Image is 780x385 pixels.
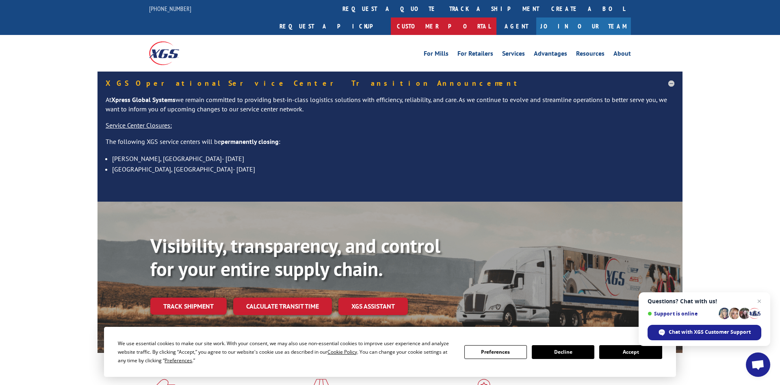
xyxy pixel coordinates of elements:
[118,339,454,365] div: We use essential cookies to make our site work. With your consent, we may also use non-essential ...
[221,137,279,146] strong: permanently closing
[150,233,440,282] b: Visibility, transparency, and control for your entire supply chain.
[106,80,674,87] h5: XGS Operational Service Center Transition Announcement
[391,17,496,35] a: Customer Portal
[233,298,332,315] a: Calculate transit time
[112,153,674,164] li: [PERSON_NAME], [GEOGRAPHIC_DATA]- [DATE]
[534,50,567,59] a: Advantages
[536,17,631,35] a: Join Our Team
[496,17,536,35] a: Agent
[457,50,493,59] a: For Retailers
[746,352,770,377] a: Open chat
[106,121,172,129] u: Service Center Closures:
[338,298,408,315] a: XGS ASSISTANT
[502,50,525,59] a: Services
[648,311,716,317] span: Support is online
[327,348,357,355] span: Cookie Policy
[532,345,594,359] button: Decline
[106,95,674,121] p: At we remain committed to providing best-in-class logistics solutions with efficiency, reliabilit...
[104,327,676,377] div: Cookie Consent Prompt
[669,328,751,336] span: Chat with XGS Customer Support
[149,4,191,13] a: [PHONE_NUMBER]
[424,50,448,59] a: For Mills
[464,345,527,359] button: Preferences
[648,325,761,340] span: Chat with XGS Customer Support
[648,298,761,305] span: Questions? Chat with us!
[111,96,175,104] strong: Xpress Global Systems
[112,164,674,174] li: [GEOGRAPHIC_DATA], [GEOGRAPHIC_DATA]- [DATE]
[613,50,631,59] a: About
[273,17,391,35] a: Request a pickup
[599,345,662,359] button: Accept
[576,50,604,59] a: Resources
[150,298,227,315] a: Track shipment
[106,137,674,153] p: The following XGS service centers will be :
[165,357,192,364] span: Preferences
